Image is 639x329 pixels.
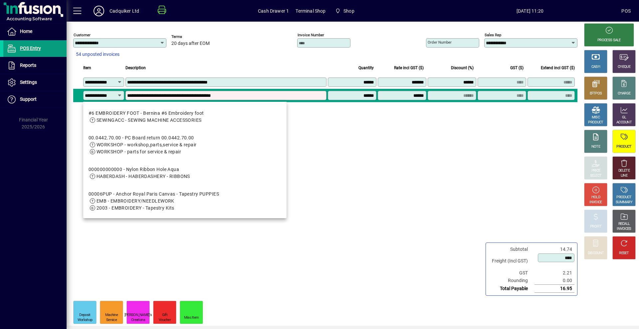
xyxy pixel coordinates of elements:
[79,313,90,318] div: Deposit
[171,35,211,39] span: Terms
[89,134,196,141] div: 00.0442.70.00 - PC Board return 00.0442.70.00
[618,65,630,70] div: CHEQUE
[621,173,627,178] div: LINE
[106,318,117,323] div: Service
[131,318,145,323] div: Creations
[83,161,287,185] mat-option: 000000000000 - Nylon Ribbon Hole Aqua
[125,64,146,72] span: Description
[105,313,118,318] div: Machine
[89,166,190,173] div: 000000000000 - Nylon Ribbon Hole Aqua
[618,168,630,173] div: DELETE
[343,6,354,16] span: Shop
[534,246,574,253] td: 14.74
[74,33,91,37] mat-label: Customer
[619,251,629,256] div: RESET
[489,253,534,269] td: Freight (Incl GST)
[97,205,174,211] span: 2003 - EMBROIDERY - Tapestry Kits
[97,117,202,123] span: SEWINGACC - SEWING MACHINE ACCESSORIES
[83,104,287,129] mat-option: #6 EMBROIDERY FOOT - Bernina #6 Embroidery foot
[97,198,174,204] span: EMB - EMBROIDERY/NEEDLEWORK
[171,41,210,46] span: 20 days after EOM
[618,222,630,227] div: RECALL
[485,33,501,37] mat-label: Sales rep
[3,57,67,74] a: Reports
[83,64,91,72] span: Item
[591,65,600,70] div: CASH
[622,115,626,120] div: GL
[298,33,324,37] mat-label: Invoice number
[489,277,534,285] td: Rounding
[83,185,287,217] mat-option: 00006PUP - Anchor Royal Paris Canvas - Tapestry PUPPIES
[296,6,325,16] span: Terminal Shop
[124,313,152,318] div: [PERSON_NAME]'s
[97,149,181,154] span: WORKSHOP - parts for service & repair
[616,144,631,149] div: PRODUCT
[618,91,631,96] div: CHARGE
[78,318,92,323] div: Workshop
[20,29,32,34] span: Home
[97,174,190,179] span: HABERDASH - HABERDASHERY - RIBBONS
[428,40,452,45] mat-label: Order number
[258,6,289,16] span: Cash Drawer 1
[590,91,602,96] div: EFTPOS
[438,6,621,16] span: [DATE] 11:20
[3,91,67,108] a: Support
[617,227,631,232] div: INVOICES
[588,251,604,256] div: DISCOUNT
[534,277,574,285] td: 0.00
[451,64,474,72] span: Discount (%)
[489,246,534,253] td: Subtotal
[589,200,602,205] div: INVOICE
[616,120,632,125] div: ACCOUNT
[83,217,287,248] mat-option: 001-FERNF - FABRIC - Cotton 112cm 001 Fernf Stories & Songbird
[73,49,122,61] button: 54 unposted invoices
[3,23,67,40] a: Home
[109,6,139,16] div: Cadquiker Ltd
[76,51,119,58] span: 54 unposted invoices
[534,269,574,277] td: 2.21
[89,191,219,198] div: 00006PUP - Anchor Royal Paris Canvas - Tapestry PUPPIES
[3,74,67,91] a: Settings
[616,195,631,200] div: PRODUCT
[591,144,600,149] div: NOTE
[332,5,357,17] span: Shop
[616,200,632,205] div: SUMMARY
[83,129,287,161] mat-option: 00.0442.70.00 - PC Board return 00.0442.70.00
[20,96,37,102] span: Support
[591,195,600,200] div: HOLD
[20,63,36,68] span: Reports
[534,285,574,293] td: 16.95
[510,64,524,72] span: GST ($)
[489,285,534,293] td: Total Payable
[588,120,603,125] div: PRODUCT
[159,318,171,323] div: Voucher
[621,6,631,16] div: POS
[97,142,196,147] span: WORKSHOP - workshop,parts,service & repair
[489,269,534,277] td: GST
[394,64,424,72] span: Rate incl GST ($)
[597,38,621,43] div: PROCESS SALE
[20,80,37,85] span: Settings
[358,64,374,72] span: Quantity
[591,168,600,173] div: PRICE
[162,313,167,318] div: Gift
[592,115,600,120] div: MISC
[88,5,109,17] button: Profile
[20,46,41,51] span: POS Entry
[541,64,575,72] span: Extend incl GST ($)
[590,173,602,178] div: SELECT
[89,110,204,117] div: #6 EMBROIDERY FOOT - Bernina #6 Embroidery foot
[184,315,199,320] div: Misc Item
[590,224,601,229] div: PROFIT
